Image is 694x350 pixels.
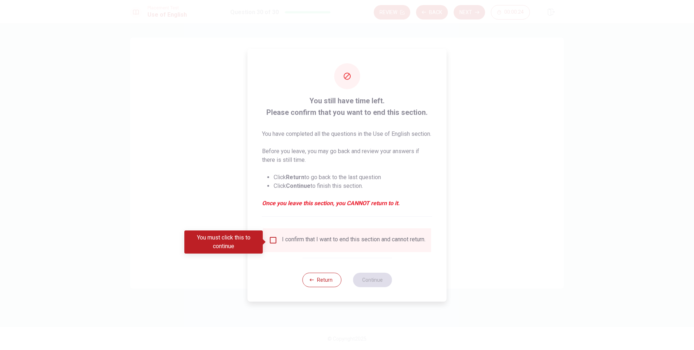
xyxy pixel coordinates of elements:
li: Click to go back to the last question [274,173,432,182]
li: Click to finish this section. [274,182,432,190]
div: I confirm that I want to end this section and cannot return. [282,236,425,245]
p: Before you leave, you may go back and review your answers if there is still time. [262,147,432,164]
button: Return [302,273,341,287]
span: You must click this to continue [269,236,278,245]
strong: Continue [286,182,310,189]
span: You still have time left. Please confirm that you want to end this section. [262,95,432,118]
p: You have completed all the questions in the Use of English section. [262,130,432,138]
button: Continue [353,273,392,287]
strong: Return [286,174,304,181]
div: You must click this to continue [184,230,263,254]
em: Once you leave this section, you CANNOT return to it. [262,199,432,208]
